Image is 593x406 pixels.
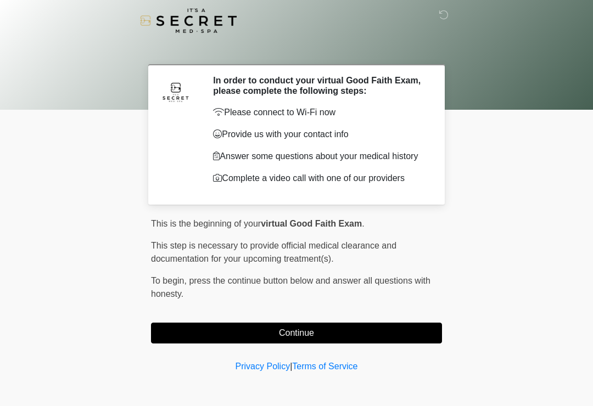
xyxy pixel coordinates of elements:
[213,106,426,119] p: Please connect to Wi-Fi now
[213,150,426,163] p: Answer some questions about your medical history
[213,75,426,96] h2: In order to conduct your virtual Good Faith Exam, please complete the following steps:
[143,40,450,60] h1: ‎ ‎
[151,219,261,228] span: This is the beginning of your
[292,362,357,371] a: Terms of Service
[213,172,426,185] p: Complete a video call with one of our providers
[159,75,192,108] img: Agent Avatar
[362,219,364,228] span: .
[151,323,442,343] button: Continue
[151,241,396,263] span: This step is necessary to provide official medical clearance and documentation for your upcoming ...
[236,362,290,371] a: Privacy Policy
[290,362,292,371] a: |
[213,128,426,141] p: Provide us with your contact info
[151,276,430,298] span: press the continue button below and answer all questions with honesty.
[140,8,237,33] img: It's A Secret Med Spa Logo
[261,219,362,228] strong: virtual Good Faith Exam
[151,276,189,285] span: To begin,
